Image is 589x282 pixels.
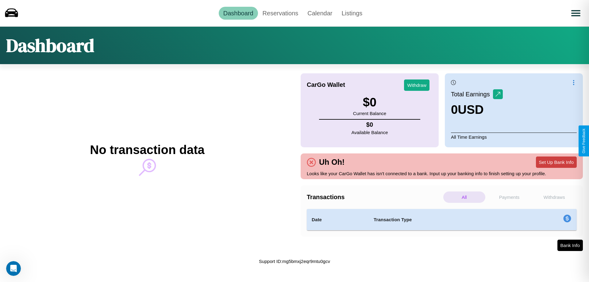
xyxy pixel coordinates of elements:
[259,257,330,265] p: Support ID: mg5bmxj2eqr9mtu0gcv
[352,121,388,128] h4: $ 0
[536,156,577,168] button: Set Up Bank Info
[557,240,583,251] button: Bank Info
[451,89,493,100] p: Total Earnings
[316,158,348,167] h4: Uh Oh!
[303,7,337,20] a: Calendar
[374,216,513,223] h4: Transaction Type
[533,191,575,203] p: Withdraws
[353,109,386,118] p: Current Balance
[90,143,204,157] h2: No transaction data
[307,169,577,178] p: Looks like your CarGo Wallet has isn't connected to a bank. Input up your banking info to finish ...
[451,103,503,117] h3: 0 USD
[337,7,367,20] a: Listings
[307,81,345,88] h4: CarGo Wallet
[307,209,577,230] table: simple table
[258,7,303,20] a: Reservations
[219,7,258,20] a: Dashboard
[307,194,442,201] h4: Transactions
[353,95,386,109] h3: $ 0
[352,128,388,137] p: Available Balance
[312,216,364,223] h4: Date
[488,191,530,203] p: Payments
[6,261,21,276] iframe: Intercom live chat
[404,79,429,91] button: Withdraw
[443,191,485,203] p: All
[6,33,94,58] h1: Dashboard
[582,129,586,153] div: Give Feedback
[451,133,577,141] p: All Time Earnings
[567,5,584,22] button: Open menu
